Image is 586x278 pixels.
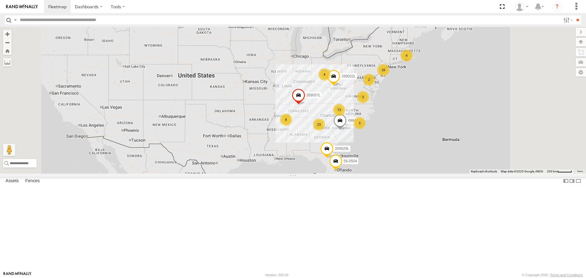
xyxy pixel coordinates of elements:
[265,273,288,277] div: Version: 305.03
[576,68,586,77] label: Map Settings
[3,47,12,55] button: Zoom Home
[550,273,583,277] a: Terms and Conditions
[335,146,349,151] span: 269029L
[22,177,43,186] label: Fences
[6,5,38,9] img: rand-logo.svg
[3,272,31,278] a: Visit our Website
[333,104,345,116] div: 73
[575,177,581,186] label: Hide Summary Table
[357,91,369,103] div: 3
[471,169,497,174] button: Keyboard shortcuts
[313,118,325,131] div: 23
[3,38,12,47] button: Zoom out
[348,118,358,123] span: 69847
[377,64,389,76] div: 16
[522,273,583,277] div: © Copyright 2025 -
[400,49,413,62] div: 4
[561,16,574,24] label: Search Filter Options
[318,68,331,81] div: 4
[353,117,366,129] div: 3
[545,169,574,174] button: Map Scale: 200 km per 44 pixels
[563,177,569,186] label: Dock Summary Table to the Left
[501,170,543,173] span: Map data ©2025 Google, INEGI
[363,74,375,86] div: 2
[2,177,22,186] label: Assets
[513,2,530,11] div: Zack Abernathy
[552,2,562,12] i: ?
[3,144,15,156] button: Drag Pegman onto the map to open Street View
[306,93,321,98] span: 269057L
[13,16,18,24] label: Search Query
[577,170,583,172] a: Terms
[280,114,292,126] div: 8
[3,58,12,67] label: Measure
[344,159,357,164] span: 56-0504
[342,74,356,79] span: 269022L
[569,177,575,186] label: Dock Summary Table to the Right
[3,30,12,38] button: Zoom in
[547,170,557,173] span: 200 km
